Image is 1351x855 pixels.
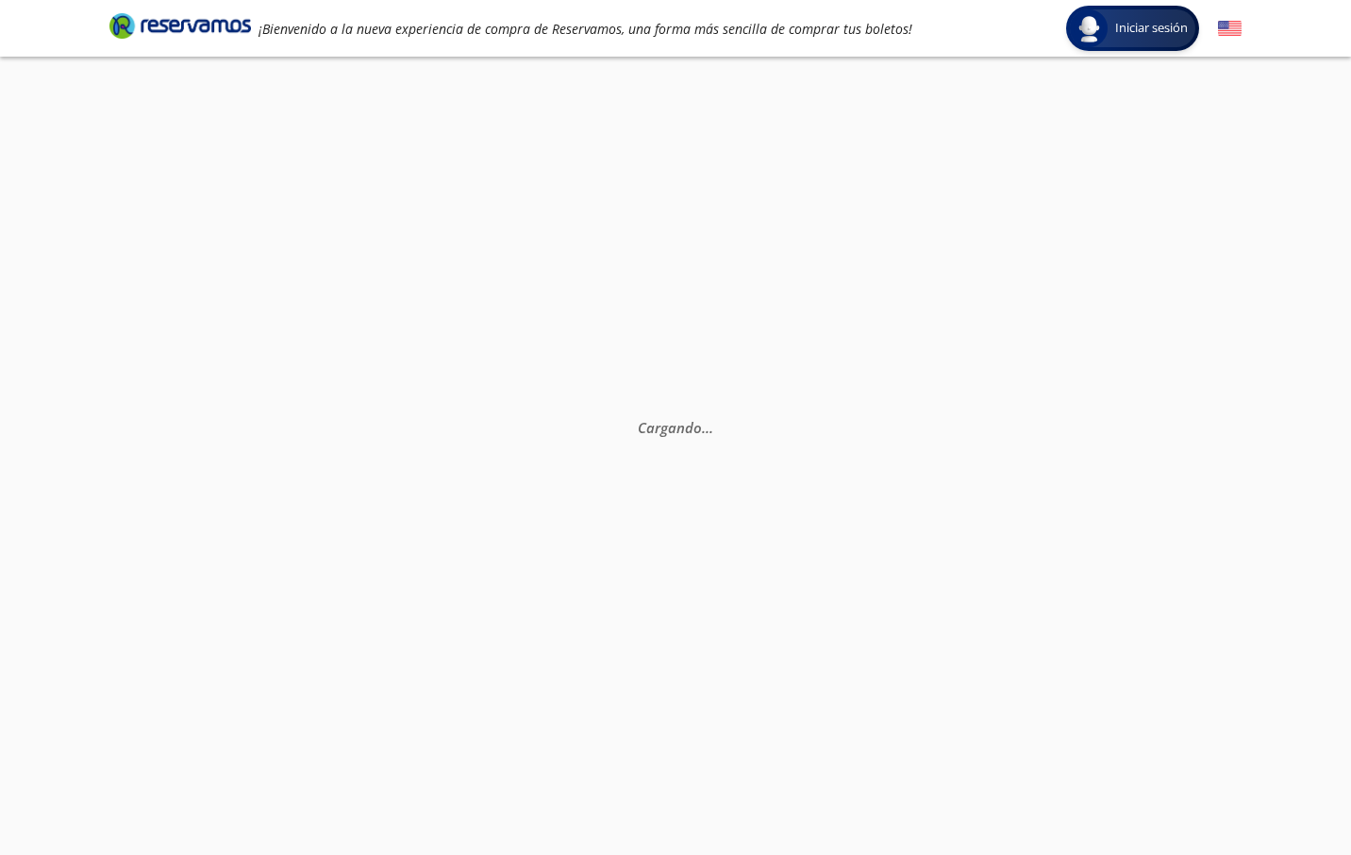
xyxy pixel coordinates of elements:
em: ¡Bienvenido a la nueva experiencia de compra de Reservamos, una forma más sencilla de comprar tus... [259,20,912,38]
span: . [706,418,709,437]
span: . [709,418,713,437]
em: Cargando [638,418,713,437]
a: Brand Logo [109,11,251,45]
button: English [1218,17,1242,41]
i: Brand Logo [109,11,251,40]
span: Iniciar sesión [1108,19,1195,38]
span: . [702,418,706,437]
